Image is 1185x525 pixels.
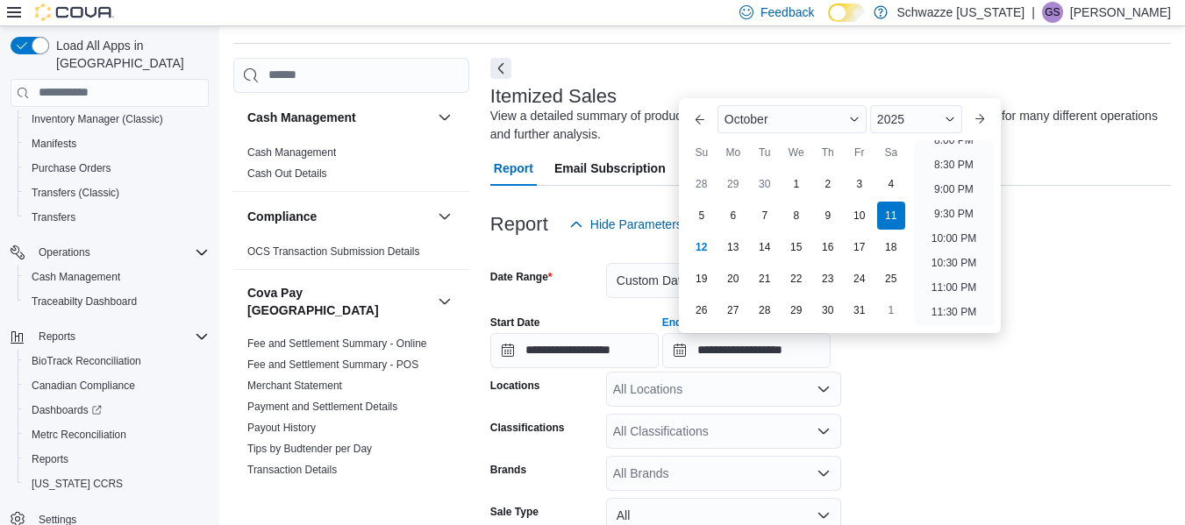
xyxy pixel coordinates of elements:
span: Operations [32,242,209,263]
div: Th [814,138,842,167]
li: 11:30 PM [924,302,983,323]
button: Cova Pay [GEOGRAPHIC_DATA] [247,284,431,319]
span: Purchase Orders [32,161,111,175]
a: Traceabilty Dashboard [25,291,144,312]
span: Cash Management [247,145,336,160]
label: Sale Type [490,505,539,519]
div: day-21 [751,265,779,293]
span: Reports [25,449,209,470]
li: 10:30 PM [924,252,983,273]
h3: Report [490,214,548,235]
span: Transfers [32,210,75,224]
li: 9:00 PM [927,179,981,200]
a: Inventory Manager (Classic) [25,109,170,130]
span: Cash Management [25,266,209,287]
input: Press the down key to enter a popover containing a calendar. Press the escape key to close the po... [662,333,831,368]
div: day-22 [782,265,810,293]
div: day-23 [814,265,842,293]
button: Cash Management [434,107,455,128]
span: Metrc Reconciliation [25,424,209,445]
span: Canadian Compliance [25,375,209,396]
button: Compliance [247,208,431,225]
div: day-11 [877,202,905,230]
div: day-26 [688,296,716,324]
span: Cash Out Details [247,167,327,181]
div: day-29 [719,170,747,198]
a: Dashboards [25,400,109,421]
li: 11:00 PM [924,277,983,298]
div: Gulzar Sayall [1042,2,1063,23]
div: day-10 [846,202,874,230]
span: Reports [32,452,68,466]
div: Tu [751,138,779,167]
label: Start Date [490,316,540,330]
div: day-30 [814,296,842,324]
span: Feedback [760,4,814,21]
div: day-31 [846,296,874,324]
a: Manifests [25,133,83,154]
span: Payout History [247,421,316,435]
a: BioTrack Reconciliation [25,351,148,372]
a: Transfers (Classic) [25,182,126,203]
span: BioTrack Reconciliation [25,351,209,372]
span: 2025 [877,112,904,126]
button: Traceabilty Dashboard [18,289,216,314]
span: October [725,112,768,126]
span: Cash Management [32,270,120,284]
div: day-29 [782,296,810,324]
a: Reports [25,449,75,470]
span: Traceabilty Dashboard [25,291,209,312]
span: BioTrack Reconciliation [32,354,141,368]
div: day-17 [846,233,874,261]
div: Su [688,138,716,167]
div: day-3 [846,170,874,198]
div: day-20 [719,265,747,293]
a: Dashboards [18,398,216,422]
button: Cash Management [18,265,216,289]
a: Cash Management [25,266,127,287]
img: Cova [35,4,114,21]
p: | [1032,2,1035,23]
div: day-6 [719,202,747,230]
span: [US_STATE] CCRS [32,477,123,491]
a: Merchant Statement [247,380,342,392]
label: Brands [490,463,526,477]
div: Cova Pay [GEOGRAPHIC_DATA] [233,333,469,487]
a: Payment and Settlement Details [247,401,397,413]
div: day-25 [877,265,905,293]
div: day-19 [688,265,716,293]
div: day-8 [782,202,810,230]
div: day-15 [782,233,810,261]
div: day-28 [688,170,716,198]
span: Email Subscription [554,151,666,186]
button: Reports [18,447,216,472]
div: day-1 [877,296,905,324]
button: Open list of options [817,424,831,438]
div: day-12 [688,233,716,261]
a: Metrc Reconciliation [25,424,133,445]
button: Hide Parameters [562,207,689,242]
div: day-24 [846,265,874,293]
input: Dark Mode [828,4,865,22]
button: Operations [4,240,216,265]
span: OCS Transaction Submission Details [247,245,420,259]
label: End Date [662,316,708,330]
div: Fr [846,138,874,167]
p: [PERSON_NAME] [1070,2,1171,23]
a: Canadian Compliance [25,375,142,396]
li: 8:00 PM [927,130,981,151]
span: Dark Mode [828,22,829,23]
button: Operations [32,242,97,263]
span: Transfers (Classic) [25,182,209,203]
div: day-2 [814,170,842,198]
h3: Itemized Sales [490,86,617,107]
h3: Cash Management [247,109,356,126]
span: Purchase Orders [25,158,209,179]
div: day-18 [877,233,905,261]
button: BioTrack Reconciliation [18,349,216,373]
a: Tips by Budtender per Day [247,443,372,455]
div: day-14 [751,233,779,261]
button: Reports [32,326,82,347]
button: Canadian Compliance [18,373,216,398]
